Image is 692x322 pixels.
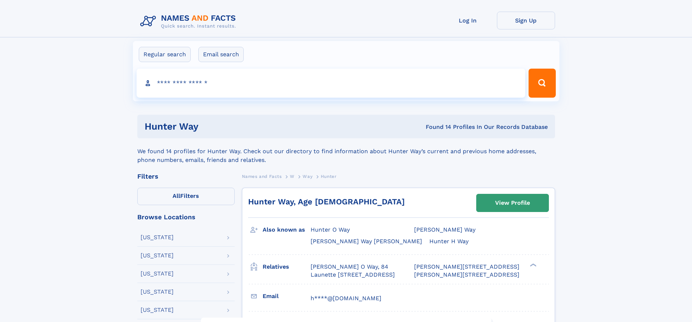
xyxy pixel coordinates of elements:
a: Log In [439,12,497,29]
span: Hunter O Way [311,226,350,233]
div: [US_STATE] [141,289,174,295]
button: Search Button [529,69,555,98]
label: Filters [137,188,235,205]
h1: hunter way [145,122,312,131]
span: Hunter [321,174,337,179]
label: Email search [198,47,244,62]
a: [PERSON_NAME][STREET_ADDRESS] [414,263,519,271]
h3: Relatives [263,261,311,273]
span: W [290,174,295,179]
a: Hunter Way, Age [DEMOGRAPHIC_DATA] [248,197,405,206]
img: Logo Names and Facts [137,12,242,31]
div: [US_STATE] [141,271,174,277]
a: [PERSON_NAME] O Way, 84 [311,263,388,271]
span: Hunter H Way [429,238,469,245]
span: All [173,192,180,199]
a: W [290,172,295,181]
span: Way [303,174,312,179]
div: Filters [137,173,235,180]
a: Way [303,172,312,181]
div: ❯ [528,262,537,267]
input: search input [137,69,526,98]
label: Regular search [139,47,191,62]
a: Launette [STREET_ADDRESS] [311,271,395,279]
a: Sign Up [497,12,555,29]
div: [US_STATE] [141,253,174,258]
div: Browse Locations [137,214,235,220]
div: We found 14 profiles for Hunter Way. Check out our directory to find information about Hunter Way... [137,138,555,164]
div: Found 14 Profiles In Our Records Database [312,123,548,131]
a: View Profile [477,194,549,212]
h3: Email [263,290,311,302]
div: [US_STATE] [141,235,174,240]
div: [US_STATE] [141,307,174,313]
span: [PERSON_NAME] Way [414,226,476,233]
span: [PERSON_NAME] Way [PERSON_NAME] [311,238,422,245]
a: [PERSON_NAME][STREET_ADDRESS] [414,271,519,279]
h3: Also known as [263,224,311,236]
div: View Profile [495,195,530,211]
a: Names and Facts [242,172,282,181]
